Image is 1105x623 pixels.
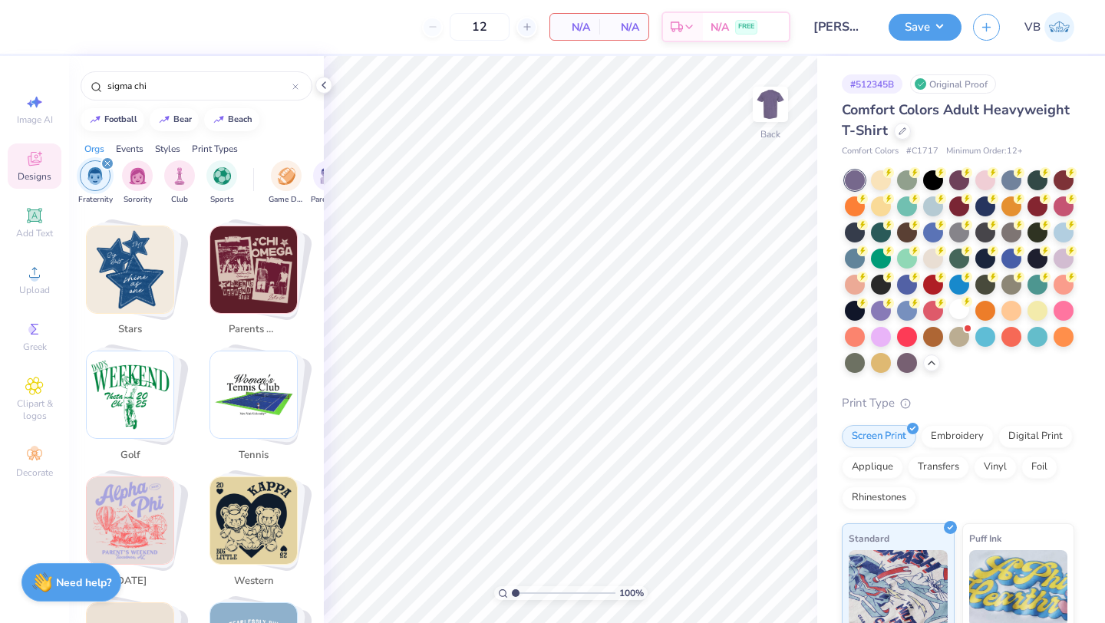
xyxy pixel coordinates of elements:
button: filter button [122,160,153,206]
div: Transfers [908,456,969,479]
span: tennis [229,448,279,463]
button: filter button [269,160,304,206]
div: Embroidery [921,425,994,448]
img: trend_line.gif [213,115,225,124]
div: Events [116,142,143,156]
div: Applique [842,456,903,479]
span: Clipart & logos [8,397,61,422]
div: Rhinestones [842,486,916,509]
div: Styles [155,142,180,156]
span: Comfort Colors [842,145,899,158]
button: filter button [206,160,237,206]
span: N/A [609,19,639,35]
span: # C1717 [906,145,938,158]
div: filter for Parent's Weekend [311,160,346,206]
img: carnival [87,477,173,564]
img: Parent's Weekend Image [320,167,338,185]
span: Sports [210,194,234,206]
img: parents weekend [210,226,297,313]
span: western [229,574,279,589]
span: VB [1024,18,1041,36]
span: Decorate [16,466,53,479]
div: Print Type [842,394,1074,412]
a: VB [1024,12,1074,42]
button: Stack Card Button golf [77,351,193,469]
span: N/A [711,19,729,35]
button: filter button [164,160,195,206]
span: Puff Ink [969,530,1001,546]
button: beach [204,108,259,131]
img: stars [87,226,173,313]
span: parents weekend [229,322,279,338]
input: Try "Alpha" [106,78,292,94]
span: N/A [559,19,590,35]
img: golf [87,351,173,438]
button: filter button [311,160,346,206]
strong: Need help? [56,575,111,590]
span: Comfort Colors Adult Heavyweight T-Shirt [842,101,1070,140]
div: filter for Sports [206,160,237,206]
button: Stack Card Button western [200,476,316,595]
span: Standard [849,530,889,546]
button: Stack Card Button tennis [200,351,316,469]
span: Greek [23,341,47,353]
button: Stack Card Button stars [77,226,193,344]
img: Sorority Image [129,167,147,185]
img: trend_line.gif [158,115,170,124]
input: – – [450,13,510,41]
div: Print Types [192,142,238,156]
span: Fraternity [78,194,113,206]
img: tennis [210,351,297,438]
button: filter button [78,160,113,206]
img: Victoria Barrett [1044,12,1074,42]
span: Club [171,194,188,206]
div: Screen Print [842,425,916,448]
img: Club Image [171,167,188,185]
span: Game Day [269,194,304,206]
div: filter for Sorority [122,160,153,206]
div: football [104,115,137,124]
div: filter for Game Day [269,160,304,206]
span: [DATE] [105,574,155,589]
img: Sports Image [213,167,231,185]
div: Original Proof [910,74,996,94]
span: stars [105,322,155,338]
button: Stack Card Button parents weekend [200,226,316,344]
div: # 512345B [842,74,902,94]
div: Vinyl [974,456,1017,479]
span: 100 % [619,586,644,600]
button: bear [150,108,199,131]
img: Game Day Image [278,167,295,185]
span: Sorority [124,194,152,206]
button: Save [889,14,962,41]
div: filter for Fraternity [78,160,113,206]
div: Back [760,127,780,141]
button: Stack Card Button carnival [77,476,193,595]
span: Upload [19,284,50,296]
button: football [81,108,144,131]
span: Parent's Weekend [311,194,346,206]
div: beach [228,115,252,124]
div: bear [173,115,192,124]
span: Minimum Order: 12 + [946,145,1023,158]
div: Foil [1021,456,1057,479]
img: Back [755,89,786,120]
div: Orgs [84,142,104,156]
span: Add Text [16,227,53,239]
span: Image AI [17,114,53,126]
img: Fraternity Image [87,167,104,185]
input: Untitled Design [802,12,877,42]
span: Designs [18,170,51,183]
img: trend_line.gif [89,115,101,124]
span: golf [105,448,155,463]
div: Digital Print [998,425,1073,448]
div: filter for Club [164,160,195,206]
img: western [210,477,297,564]
span: FREE [738,21,754,32]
